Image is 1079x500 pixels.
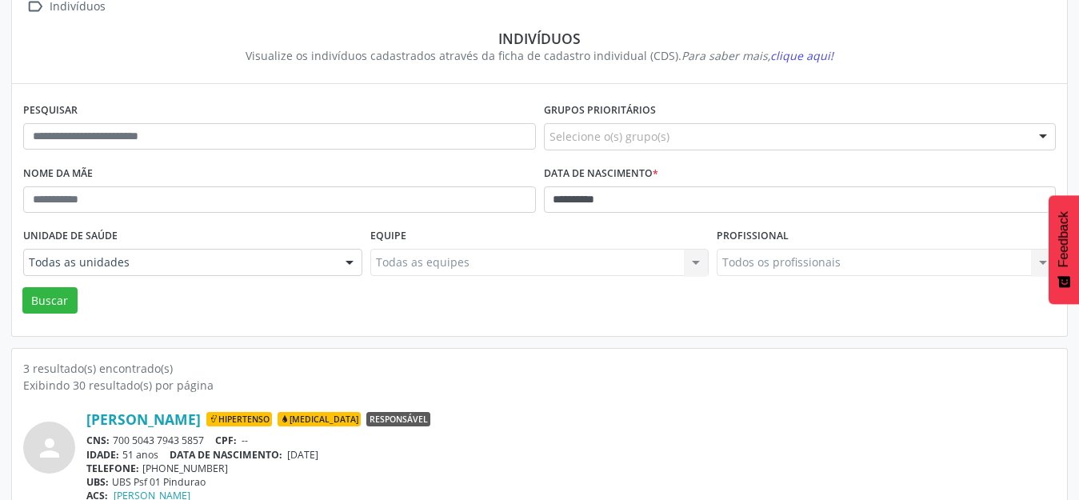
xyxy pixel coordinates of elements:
[86,434,1056,447] div: 700 5043 7943 5857
[242,434,248,447] span: --
[23,224,118,249] label: Unidade de saúde
[681,48,833,63] i: Para saber mais,
[770,48,833,63] span: clique aqui!
[86,434,110,447] span: CNS:
[23,98,78,123] label: Pesquisar
[29,254,330,270] span: Todas as unidades
[86,475,1056,489] div: UBS Psf 01 Pindurao
[278,412,361,426] span: [MEDICAL_DATA]
[86,462,139,475] span: TELEFONE:
[717,224,789,249] label: Profissional
[23,360,1056,377] div: 3 resultado(s) encontrado(s)
[86,410,201,428] a: [PERSON_NAME]
[86,448,119,462] span: IDADE:
[23,162,93,186] label: Nome da mãe
[170,448,282,462] span: DATA DE NASCIMENTO:
[86,475,109,489] span: UBS:
[366,412,430,426] span: Responsável
[22,287,78,314] button: Buscar
[206,412,272,426] span: Hipertenso
[34,30,1045,47] div: Indivíduos
[544,162,658,186] label: Data de nascimento
[86,462,1056,475] div: [PHONE_NUMBER]
[34,47,1045,64] div: Visualize os indivíduos cadastrados através da ficha de cadastro individual (CDS).
[86,448,1056,462] div: 51 anos
[1049,195,1079,304] button: Feedback - Mostrar pesquisa
[370,224,406,249] label: Equipe
[544,98,656,123] label: Grupos prioritários
[1057,211,1071,267] span: Feedback
[549,128,669,145] span: Selecione o(s) grupo(s)
[287,448,318,462] span: [DATE]
[23,377,1056,394] div: Exibindo 30 resultado(s) por página
[215,434,237,447] span: CPF:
